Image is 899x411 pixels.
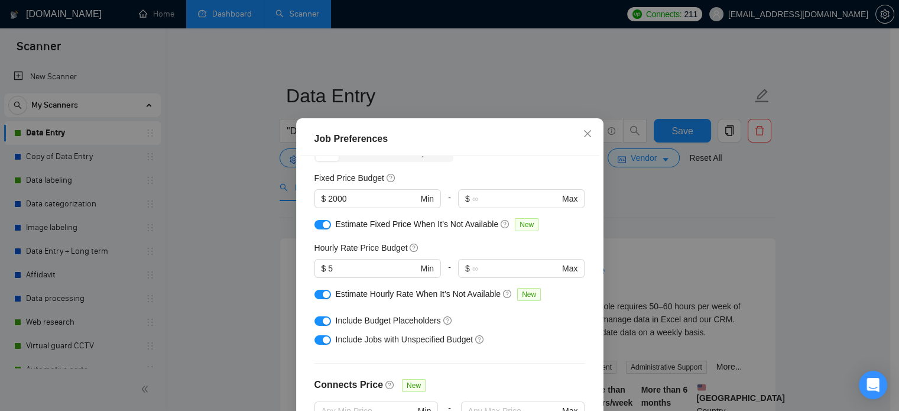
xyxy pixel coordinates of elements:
[314,171,384,185] h5: Fixed Price Budget
[465,192,470,205] span: $
[562,262,577,275] span: Max
[328,192,418,205] input: 0
[515,218,538,231] span: New
[475,335,485,344] span: question-circle
[322,192,326,205] span: $
[336,219,499,229] span: Estimate Fixed Price When It’s Not Available
[314,132,585,146] div: Job Preferences
[402,379,426,392] span: New
[472,262,560,275] input: ∞
[385,380,395,390] span: question-circle
[503,289,512,299] span: question-circle
[336,289,501,299] span: Estimate Hourly Rate When It’s Not Available
[583,129,592,138] span: close
[472,192,560,205] input: ∞
[443,316,453,325] span: question-circle
[336,335,473,344] span: Include Jobs with Unspecified Budget
[572,118,603,150] button: Close
[314,241,408,254] h5: Hourly Rate Price Budget
[441,259,458,287] div: -
[517,288,541,301] span: New
[441,189,458,218] div: -
[562,192,577,205] span: Max
[420,192,434,205] span: Min
[322,262,326,275] span: $
[387,173,396,183] span: question-circle
[410,243,419,253] span: question-circle
[465,262,470,275] span: $
[328,262,418,275] input: 0
[314,378,383,392] h4: Connects Price
[859,371,887,399] div: Open Intercom Messenger
[501,219,510,229] span: question-circle
[336,316,441,325] span: Include Budget Placeholders
[420,262,434,275] span: Min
